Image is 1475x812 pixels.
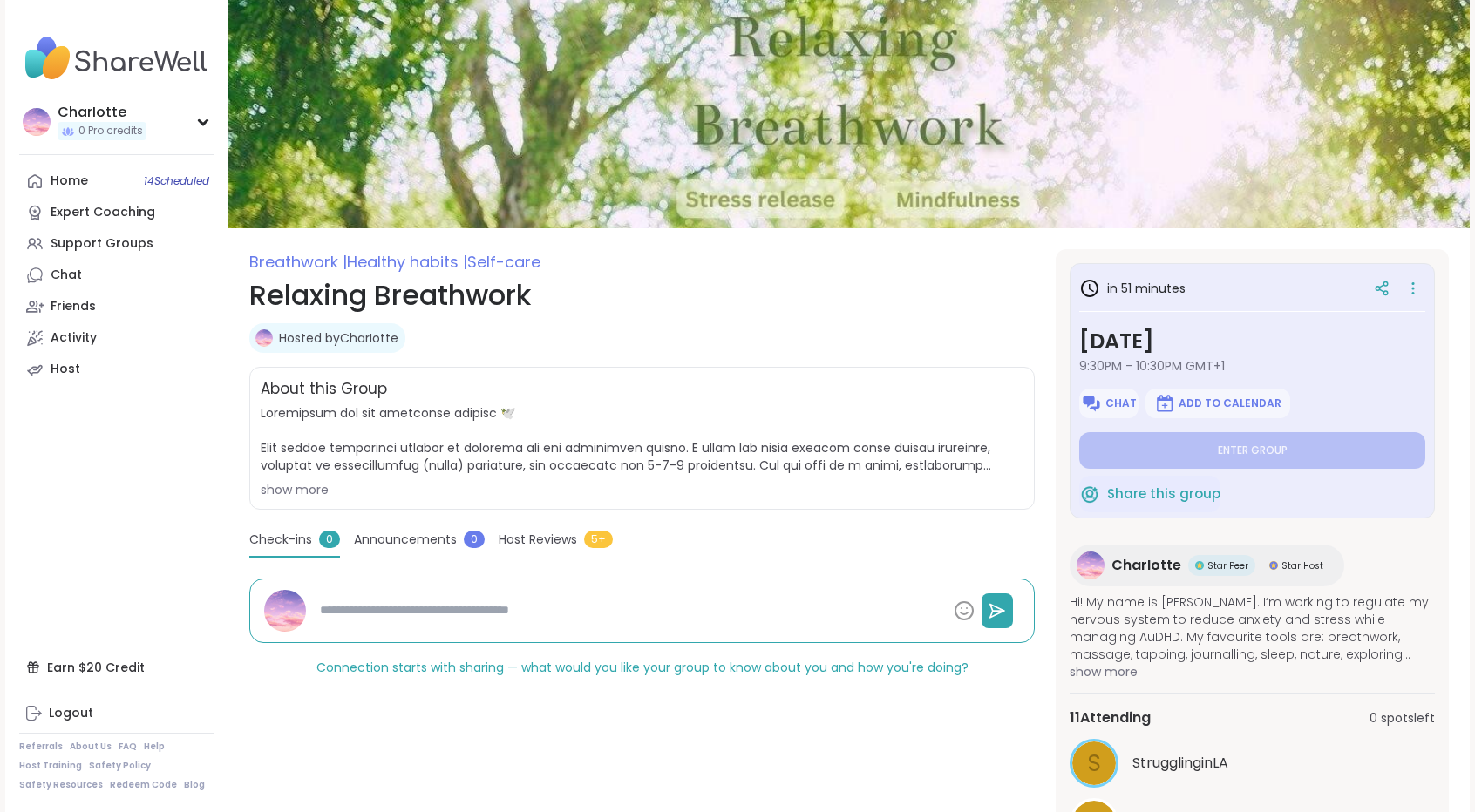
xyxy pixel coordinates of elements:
img: CharIotte [1077,551,1105,579]
img: CharIotte [23,108,51,136]
div: show more [261,481,1023,498]
span: Star Host [1281,559,1323,572]
div: Activity [51,329,97,347]
a: Host [19,354,214,385]
span: Share this group [1107,484,1220,504]
span: show more [1070,663,1435,680]
a: Host Training [19,760,82,772]
button: Add to Calendar [1145,389,1290,418]
span: Connection starts with sharing — what would you like your group to know about you and how you're ... [316,659,969,676]
a: About Us [70,741,112,753]
a: CharIotteCharIotteStar PeerStar PeerStar HostStar Host [1070,545,1344,586]
h1: Relaxing Breathwork [249,274,1035,316]
div: Earn $20 Credit [19,652,214,683]
h2: About this Group [261,378,387,401]
img: Star Peer [1195,561,1204,570]
span: Announcements [354,531,457,549]
span: Host Reviews [499,531,577,549]
span: S [1088,747,1101,781]
div: CharIotte [58,103,146,122]
span: 0 spots left [1370,709,1435,727]
span: 5+ [584,531,613,548]
div: Friends [51,298,96,315]
button: Enter group [1079,432,1425,469]
span: Hi! My name is [PERSON_NAME]. I‘m working to regulate my nervous system to reduce anxiety and str... [1070,593,1435,663]
a: Home14Scheduled [19,166,214,197]
a: Chat [19,260,214,291]
a: Support Groups [19,228,214,260]
span: Healthy habits | [347,251,467,273]
a: Blog [184,779,205,791]
a: Activity [19,322,214,354]
span: Enter group [1218,443,1288,457]
a: Friends [19,291,214,322]
a: Safety Resources [19,779,103,791]
div: Chat [51,267,82,284]
a: Referrals [19,741,63,753]
span: 14 Scheduled [144,174,209,188]
a: FAQ [119,741,137,753]
span: Add to Calendar [1179,396,1281,410]
img: ShareWell Logomark [1154,393,1175,414]
div: Host [51,361,80,378]
img: CharIotte [255,329,273,347]
a: Help [144,741,165,753]
span: CharIotte [1111,555,1181,576]
img: ShareWell Logomark [1079,484,1100,504]
a: Safety Policy [89,760,151,772]
img: ShareWell Nav Logo [19,28,214,89]
h3: in 51 minutes [1079,278,1186,299]
img: ShareWell Logomark [1081,393,1102,414]
span: Chat [1105,396,1137,410]
div: Expert Coaching [51,204,155,221]
span: StrugglinginLA [1132,753,1228,774]
button: Share this group [1079,476,1220,512]
span: 0 [319,531,340,548]
img: Star Host [1269,561,1278,570]
a: Redeem Code [110,779,177,791]
span: 0 Pro credits [78,124,143,139]
span: Star Peer [1207,559,1248,572]
h3: [DATE] [1079,326,1425,357]
a: Hosted byCharIotte [279,329,398,347]
div: Home [51,173,88,190]
a: Expert Coaching [19,197,214,228]
span: Loremipsum dol sit ametconse adipisc 🕊️ Elit seddoe temporinci utlabor et dolorema ali eni admini... [261,404,1023,474]
span: Breathwork | [249,251,347,273]
div: Logout [49,705,93,722]
button: Chat [1079,389,1139,418]
img: CharIotte [264,590,306,632]
a: Logout [19,698,214,729]
span: 11 Attending [1070,707,1151,728]
a: SStrugglinginLA [1070,739,1435,788]
span: 9:30PM - 10:30PM GMT+1 [1079,357,1425,375]
span: Check-ins [249,531,312,549]
span: 0 [464,531,485,548]
div: Support Groups [51,235,153,253]
span: Self-care [467,251,540,273]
